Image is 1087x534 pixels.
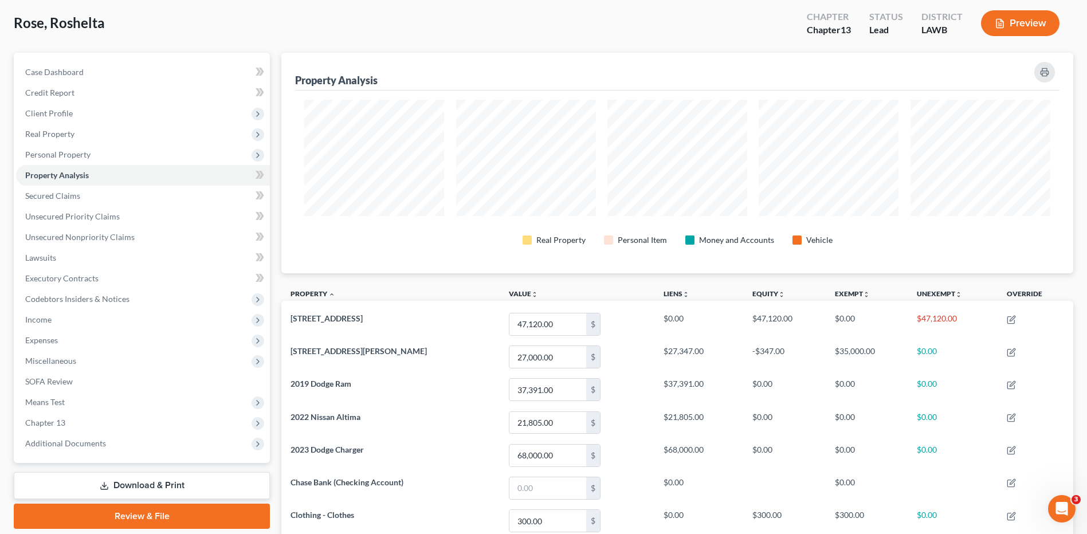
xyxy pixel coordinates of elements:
[25,397,65,407] span: Means Test
[291,289,335,298] a: Property expand_less
[869,23,903,37] div: Lead
[743,308,826,340] td: $47,120.00
[807,10,851,23] div: Chapter
[654,472,743,504] td: $0.00
[291,510,354,520] span: Clothing - Clothes
[752,289,785,298] a: Equityunfold_more
[586,313,600,335] div: $
[654,439,743,472] td: $68,000.00
[654,308,743,340] td: $0.00
[25,315,52,324] span: Income
[921,23,963,37] div: LAWB
[654,406,743,439] td: $21,805.00
[807,23,851,37] div: Chapter
[682,291,689,298] i: unfold_more
[16,83,270,103] a: Credit Report
[291,477,403,487] span: Chase Bank (Checking Account)
[743,439,826,472] td: $0.00
[869,10,903,23] div: Status
[618,234,667,246] div: Personal Item
[25,211,120,221] span: Unsecured Priority Claims
[509,346,586,368] input: 0.00
[908,308,997,340] td: $47,120.00
[14,472,270,499] a: Download & Print
[778,291,785,298] i: unfold_more
[16,206,270,227] a: Unsecured Priority Claims
[908,374,997,406] td: $0.00
[291,379,351,388] span: 2019 Dodge Ram
[998,282,1073,308] th: Override
[743,341,826,374] td: -$347.00
[509,313,586,335] input: 0.00
[586,445,600,466] div: $
[1072,495,1081,504] span: 3
[25,438,106,448] span: Additional Documents
[25,88,74,97] span: Credit Report
[921,10,963,23] div: District
[291,346,427,356] span: [STREET_ADDRESS][PERSON_NAME]
[16,227,270,248] a: Unsecured Nonpriority Claims
[16,371,270,392] a: SOFA Review
[25,108,73,118] span: Client Profile
[25,129,74,139] span: Real Property
[826,472,908,504] td: $0.00
[654,341,743,374] td: $27,347.00
[586,379,600,400] div: $
[826,406,908,439] td: $0.00
[16,165,270,186] a: Property Analysis
[699,234,774,246] div: Money and Accounts
[25,191,80,201] span: Secured Claims
[25,273,99,283] span: Executory Contracts
[509,510,586,532] input: 0.00
[586,510,600,532] div: $
[509,412,586,434] input: 0.00
[586,477,600,499] div: $
[291,445,364,454] span: 2023 Dodge Charger
[586,412,600,434] div: $
[806,234,833,246] div: Vehicle
[743,374,826,406] td: $0.00
[835,289,870,298] a: Exemptunfold_more
[917,289,962,298] a: Unexemptunfold_more
[826,308,908,340] td: $0.00
[826,439,908,472] td: $0.00
[509,445,586,466] input: 0.00
[1048,495,1076,523] iframe: Intercom live chat
[536,234,586,246] div: Real Property
[25,232,135,242] span: Unsecured Nonpriority Claims
[16,248,270,268] a: Lawsuits
[654,374,743,406] td: $37,391.00
[25,170,89,180] span: Property Analysis
[908,439,997,472] td: $0.00
[291,412,360,422] span: 2022 Nissan Altima
[509,379,586,400] input: 0.00
[16,62,270,83] a: Case Dashboard
[841,24,851,35] span: 13
[509,289,538,298] a: Valueunfold_more
[14,14,105,31] span: Rose, Roshelta
[25,335,58,345] span: Expenses
[328,291,335,298] i: expand_less
[25,418,65,427] span: Chapter 13
[291,313,363,323] span: [STREET_ADDRESS]
[25,294,130,304] span: Codebtors Insiders & Notices
[531,291,538,298] i: unfold_more
[743,406,826,439] td: $0.00
[863,291,870,298] i: unfold_more
[25,356,76,366] span: Miscellaneous
[25,253,56,262] span: Lawsuits
[664,289,689,298] a: Liensunfold_more
[14,504,270,529] a: Review & File
[908,406,997,439] td: $0.00
[908,341,997,374] td: $0.00
[25,376,73,386] span: SOFA Review
[16,186,270,206] a: Secured Claims
[295,73,378,87] div: Property Analysis
[955,291,962,298] i: unfold_more
[509,477,586,499] input: 0.00
[16,268,270,289] a: Executory Contracts
[826,341,908,374] td: $35,000.00
[25,150,91,159] span: Personal Property
[826,374,908,406] td: $0.00
[981,10,1059,36] button: Preview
